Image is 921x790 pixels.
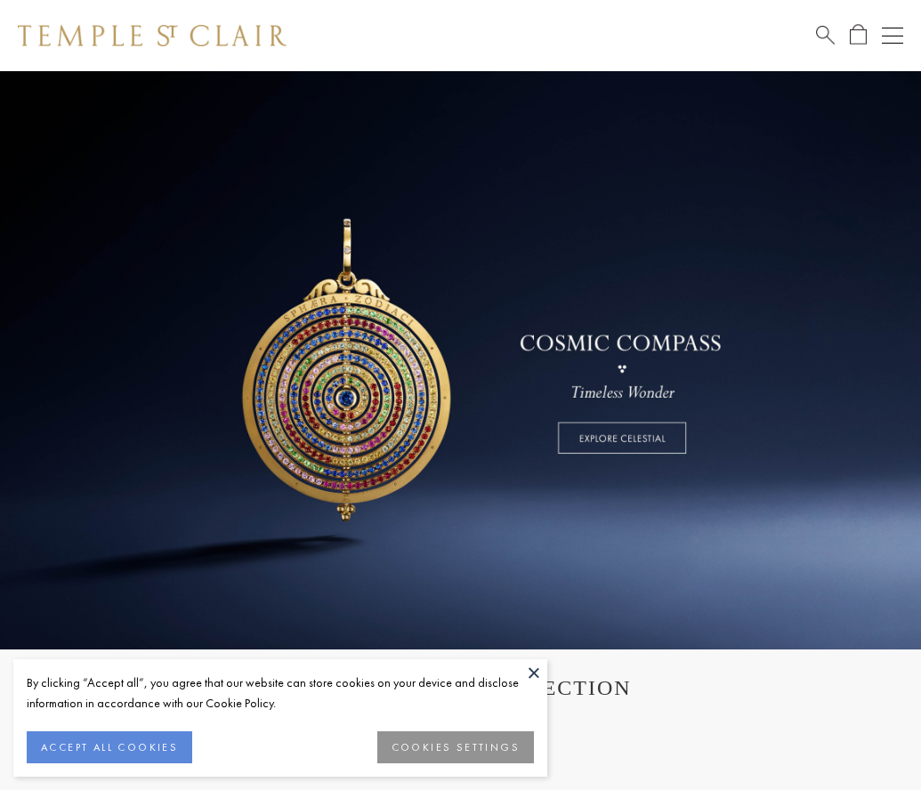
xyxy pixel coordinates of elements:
button: COOKIES SETTINGS [377,731,534,763]
a: Search [816,24,835,46]
button: ACCEPT ALL COOKIES [27,731,192,763]
button: Open navigation [882,25,903,46]
div: By clicking “Accept all”, you agree that our website can store cookies on your device and disclos... [27,673,534,713]
a: Open Shopping Bag [850,24,867,46]
img: Temple St. Clair [18,25,287,46]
